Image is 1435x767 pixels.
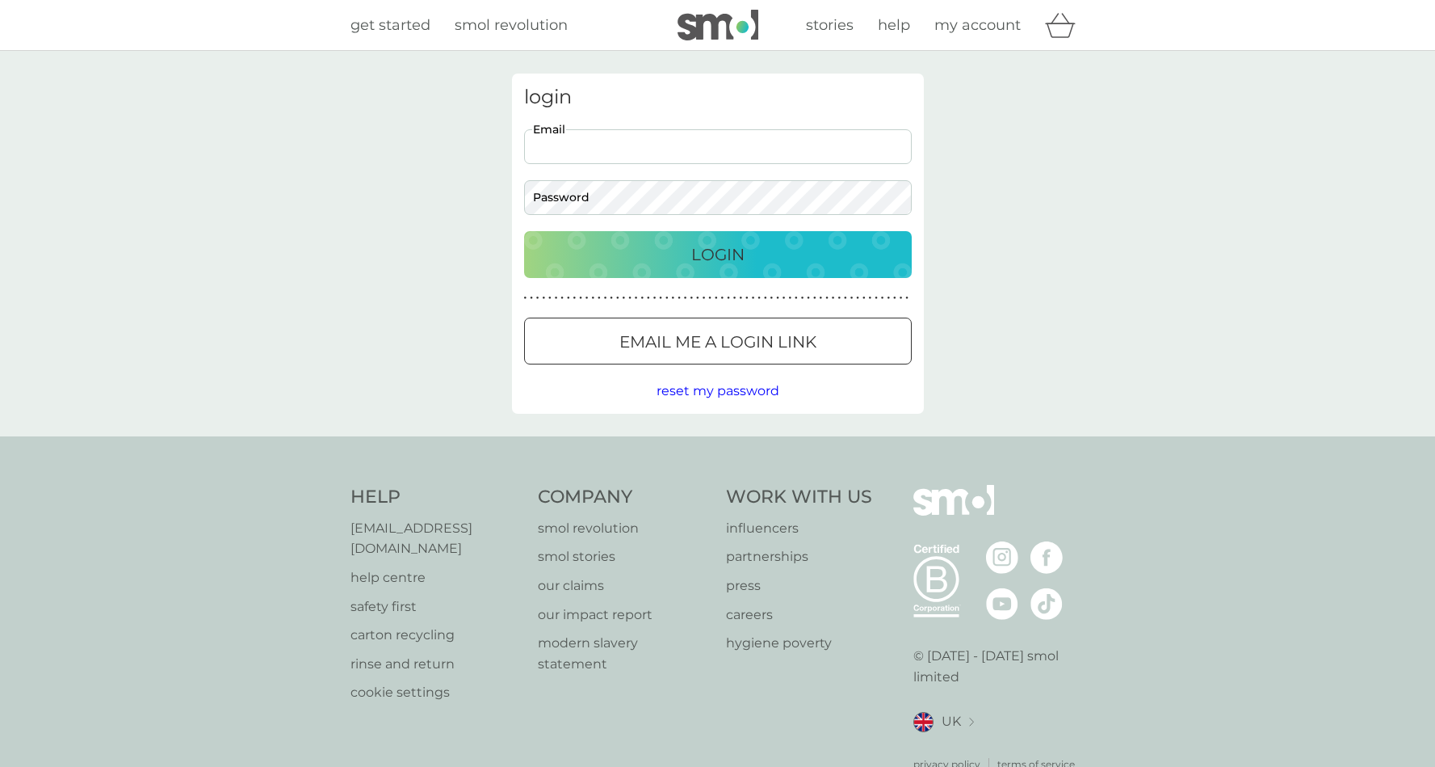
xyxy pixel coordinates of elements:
a: my account [934,14,1021,37]
p: our claims [538,575,710,596]
p: ● [604,294,607,302]
div: basket [1045,9,1085,41]
p: cookie settings [350,682,522,703]
img: smol [678,10,758,40]
p: ● [703,294,706,302]
p: ● [783,294,786,302]
p: ● [837,294,841,302]
a: partnerships [726,546,872,567]
p: ● [788,294,791,302]
a: [EMAIL_ADDRESS][DOMAIN_NAME] [350,518,522,559]
a: influencers [726,518,872,539]
p: ● [542,294,545,302]
p: ● [623,294,626,302]
p: ● [893,294,896,302]
p: ● [659,294,662,302]
p: ● [752,294,755,302]
a: get started [350,14,430,37]
p: ● [850,294,854,302]
p: ● [665,294,669,302]
img: visit the smol Facebook page [1030,542,1063,574]
p: ● [530,294,533,302]
p: Login [691,242,745,268]
p: ● [548,294,552,302]
p: smol stories [538,546,710,567]
p: ● [715,294,718,302]
p: ● [610,294,613,302]
p: © [DATE] - [DATE] smol limited [913,646,1085,687]
a: our impact report [538,605,710,626]
p: ● [616,294,619,302]
button: reset my password [657,381,779,402]
p: ● [825,294,829,302]
a: press [726,575,872,596]
h4: Work With Us [726,485,872,510]
span: my account [934,16,1021,34]
p: ● [862,294,866,302]
p: ● [795,294,798,302]
p: ● [721,294,724,302]
img: select a new location [969,718,974,727]
p: ● [733,294,736,302]
img: visit the smol Tiktok page [1030,588,1063,620]
p: Email me a login link [619,329,816,355]
img: visit the smol Youtube page [986,588,1018,620]
h4: Help [350,485,522,510]
p: ● [684,294,687,302]
p: ● [560,294,564,302]
p: ● [820,294,823,302]
p: ● [881,294,884,302]
a: help centre [350,567,522,588]
span: UK [942,711,961,732]
img: visit the smol Instagram page [986,542,1018,574]
p: ● [813,294,816,302]
a: safety first [350,596,522,617]
button: Email me a login link [524,318,912,365]
span: reset my password [657,383,779,398]
a: smol revolution [538,518,710,539]
h3: login [524,86,912,109]
p: ● [672,294,675,302]
p: ● [653,294,657,302]
p: ● [640,294,644,302]
p: ● [536,294,539,302]
p: ● [678,294,681,302]
p: ● [579,294,582,302]
p: ● [647,294,650,302]
img: UK flag [913,712,934,732]
p: ● [776,294,779,302]
p: ● [585,294,589,302]
p: ● [869,294,872,302]
p: ● [745,294,749,302]
p: ● [801,294,804,302]
p: ● [832,294,835,302]
a: stories [806,14,854,37]
p: ● [591,294,594,302]
button: Login [524,231,912,278]
p: ● [770,294,774,302]
p: ● [856,294,859,302]
p: ● [887,294,890,302]
a: rinse and return [350,654,522,675]
p: ● [905,294,908,302]
a: hygiene poverty [726,633,872,654]
a: careers [726,605,872,626]
p: ● [598,294,601,302]
p: ● [727,294,730,302]
p: ● [555,294,558,302]
a: help [878,14,910,37]
p: ● [739,294,742,302]
p: ● [708,294,711,302]
a: carton recycling [350,625,522,646]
